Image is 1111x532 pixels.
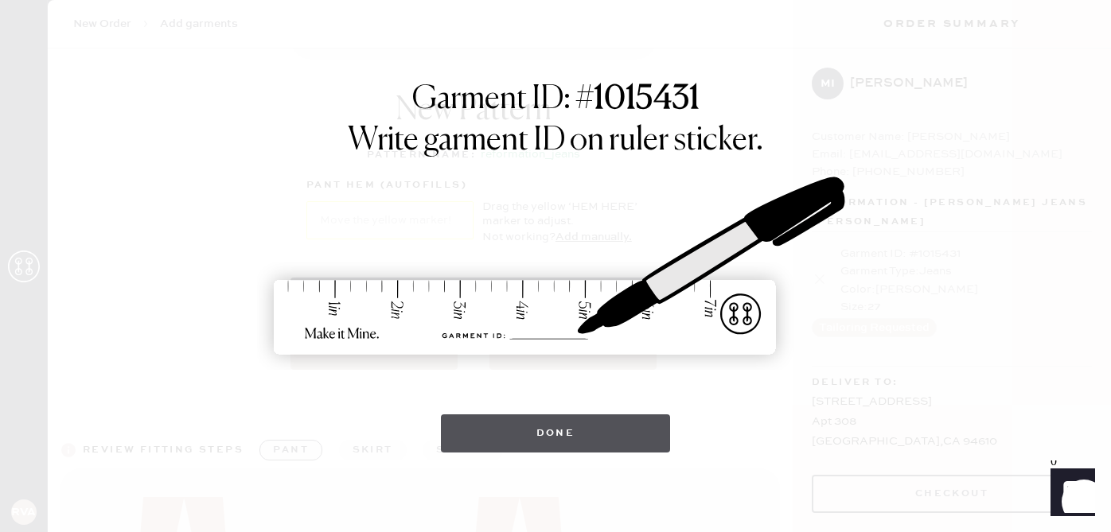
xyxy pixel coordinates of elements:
img: ruler-sticker-sharpie.svg [257,136,854,398]
h1: Write garment ID on ruler sticker. [348,122,763,160]
strong: 1015431 [594,83,700,115]
h1: Garment ID: # [412,80,700,122]
button: Done [441,414,671,452]
iframe: Front Chat [1035,460,1104,529]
